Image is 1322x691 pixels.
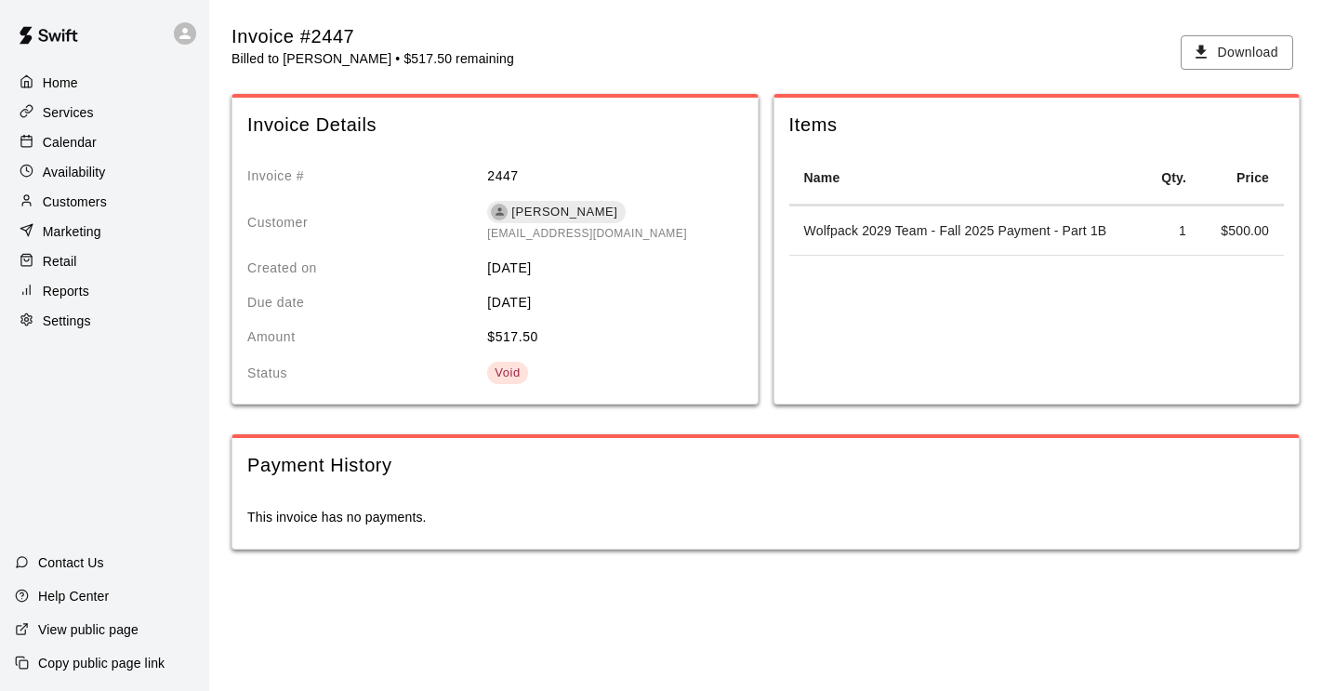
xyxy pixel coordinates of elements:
[15,99,194,126] a: Services
[487,293,727,312] p: [DATE]
[43,222,101,241] p: Marketing
[43,193,107,211] p: Customers
[487,201,625,223] div: [PERSON_NAME]
[43,103,94,122] p: Services
[43,282,89,300] p: Reports
[247,293,487,312] p: Due date
[495,364,521,382] div: Void
[789,113,1284,138] span: Items
[247,213,487,233] p: Customer
[789,206,1144,256] td: Wolfpack 2029 Team - Fall 2025 Payment - Part 1B
[43,163,106,181] p: Availability
[247,259,487,278] p: Created on
[15,247,194,275] a: Retail
[247,166,487,186] p: Invoice #
[43,133,97,152] p: Calendar
[491,204,508,220] div: Derrick Mccall
[247,364,487,383] p: Status
[38,620,139,639] p: View public page
[231,24,514,49] div: Invoice #2447
[247,508,1284,526] p: This invoice has no payments.
[247,453,1284,478] span: Payment History
[1236,170,1269,185] strong: Price
[487,227,687,240] span: [EMAIL_ADDRESS][DOMAIN_NAME]
[1161,170,1186,185] strong: Qty.
[247,327,487,347] p: Amount
[487,166,727,186] p: 2447
[247,113,728,138] span: Invoice Details
[487,259,727,278] p: [DATE]
[1181,35,1293,70] button: Download
[38,587,109,605] p: Help Center
[38,654,165,672] p: Copy public page link
[789,152,1284,256] table: spanning table
[1143,206,1201,256] td: 1
[504,203,625,221] span: [PERSON_NAME]
[804,170,840,185] strong: Name
[487,327,727,347] p: $ 517.50
[231,49,514,68] p: Billed to [PERSON_NAME] • $517.50 remaining
[15,307,194,335] a: Settings
[15,69,194,97] a: Home
[1201,206,1284,256] td: $ 500.00
[15,158,194,186] a: Availability
[15,218,194,246] a: Marketing
[43,73,78,92] p: Home
[38,553,104,572] p: Contact Us
[43,312,91,330] p: Settings
[15,128,194,156] a: Calendar
[15,277,194,305] a: Reports
[43,252,77,271] p: Retail
[15,188,194,216] a: Customers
